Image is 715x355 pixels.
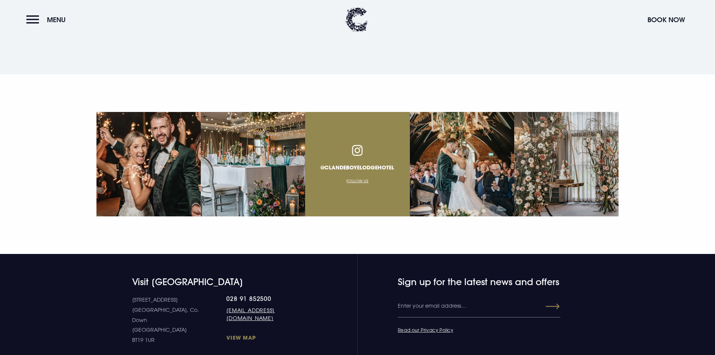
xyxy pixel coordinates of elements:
img: Clandeboye Lodge [345,8,368,32]
a: Follow Us [346,178,368,183]
h4: Visit [GEOGRAPHIC_DATA] [132,276,309,287]
button: Menu [26,12,69,28]
a: Read our Privacy Policy [398,327,453,333]
a: View Map [226,334,309,341]
input: Enter your email address… [398,295,560,317]
button: Submit [533,300,560,313]
a: [EMAIL_ADDRESS][DOMAIN_NAME] [226,306,309,322]
a: 028 91 852500 [226,295,309,302]
a: @clandeboyelodgehotel [321,164,394,171]
span: Menu [47,15,66,24]
button: Book Now [644,12,689,28]
p: [STREET_ADDRESS] [GEOGRAPHIC_DATA], Co. Down [GEOGRAPHIC_DATA] BT19 1UR [132,295,227,345]
h4: Sign up for the latest news and offers [398,276,531,287]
